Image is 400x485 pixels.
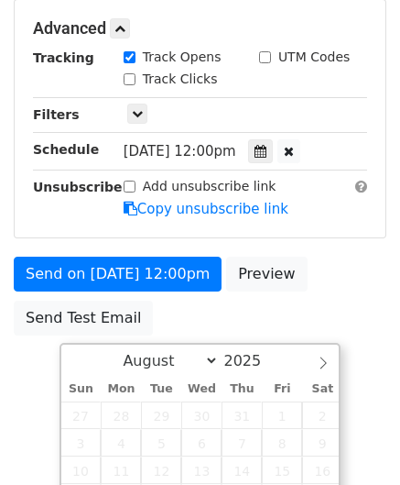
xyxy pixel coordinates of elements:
[302,429,342,457] span: August 9, 2025
[181,383,222,395] span: Wed
[33,50,94,65] strong: Tracking
[101,402,141,429] span: July 28, 2025
[222,402,262,429] span: July 31, 2025
[141,429,181,457] span: August 5, 2025
[141,402,181,429] span: July 29, 2025
[143,177,276,196] label: Add unsubscribe link
[181,402,222,429] span: July 30, 2025
[33,107,80,122] strong: Filters
[308,397,400,485] iframe: Chat Widget
[101,457,141,484] span: August 11, 2025
[143,70,218,89] label: Track Clicks
[124,201,288,217] a: Copy unsubscribe link
[141,383,181,395] span: Tue
[14,301,153,336] a: Send Test Email
[33,142,99,157] strong: Schedule
[222,383,262,395] span: Thu
[124,143,236,160] span: [DATE] 12:00pm
[262,457,302,484] span: August 15, 2025
[14,257,222,292] a: Send on [DATE] 12:00pm
[262,402,302,429] span: August 1, 2025
[302,457,342,484] span: August 16, 2025
[222,457,262,484] span: August 14, 2025
[302,402,342,429] span: August 2, 2025
[33,180,123,194] strong: Unsubscribe
[226,257,307,292] a: Preview
[143,48,222,67] label: Track Opens
[61,402,102,429] span: July 27, 2025
[181,429,222,457] span: August 6, 2025
[61,383,102,395] span: Sun
[278,48,350,67] label: UTM Codes
[222,429,262,457] span: August 7, 2025
[262,429,302,457] span: August 8, 2025
[101,383,141,395] span: Mon
[61,429,102,457] span: August 3, 2025
[101,429,141,457] span: August 4, 2025
[262,383,302,395] span: Fri
[141,457,181,484] span: August 12, 2025
[33,18,367,39] h5: Advanced
[181,457,222,484] span: August 13, 2025
[302,383,342,395] span: Sat
[219,352,285,369] input: Year
[61,457,102,484] span: August 10, 2025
